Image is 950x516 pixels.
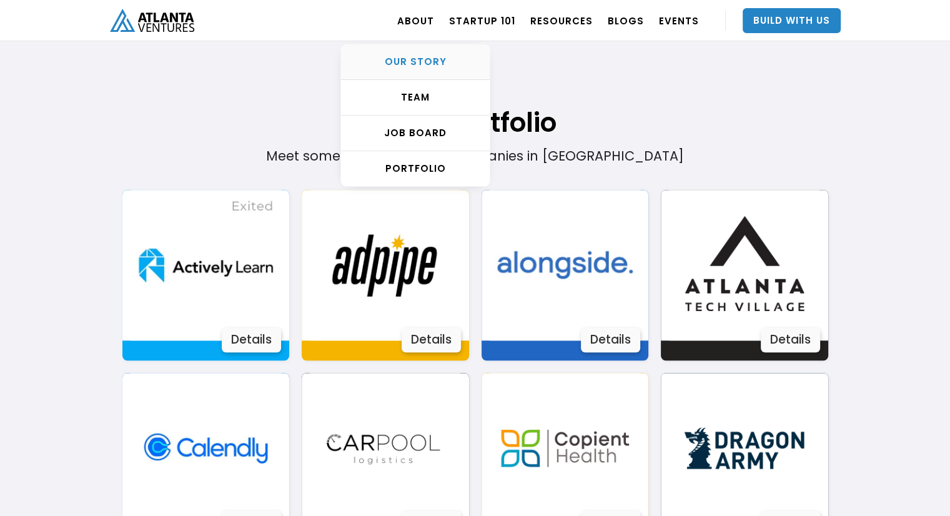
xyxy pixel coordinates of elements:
[122,5,828,141] h1: Our Portfolio
[222,327,281,352] div: Details
[402,327,461,352] div: Details
[341,56,490,68] div: OUR STORY
[581,327,640,352] div: Details
[761,327,820,352] div: Details
[608,3,644,38] a: BLOGS
[341,116,490,151] a: Job Board
[490,190,640,340] img: Image 3
[341,80,490,116] a: TEAM
[530,3,593,38] a: RESOURCES
[341,44,490,80] a: OUR STORY
[341,162,490,175] div: PORTFOLIO
[131,190,281,340] img: Image 3
[341,127,490,139] div: Job Board
[341,151,490,186] a: PORTFOLIO
[341,91,490,104] div: TEAM
[743,8,841,33] a: Build With Us
[397,3,434,38] a: ABOUT
[449,3,515,38] a: Startup 101
[669,190,819,340] img: Image 3
[659,3,699,38] a: EVENTS
[310,190,460,340] img: Image 3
